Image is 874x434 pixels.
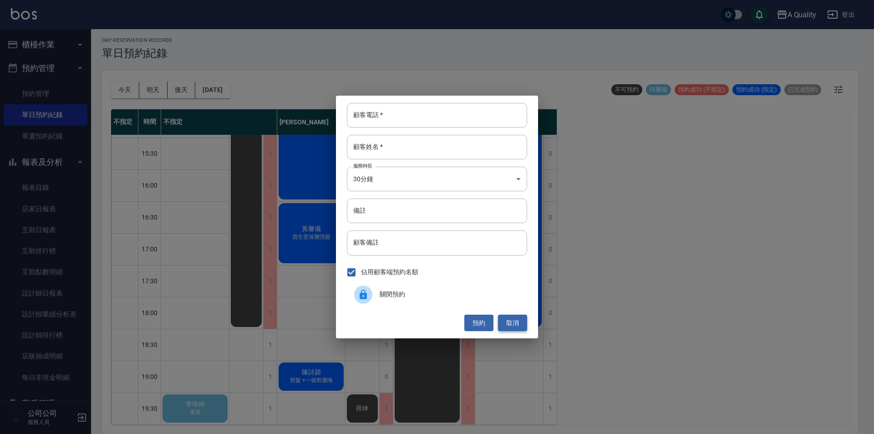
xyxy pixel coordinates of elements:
div: 關閉預約 [347,282,527,307]
div: 30分鐘 [347,167,527,191]
span: 佔用顧客端預約名額 [361,267,418,277]
span: 關閉預約 [380,290,520,299]
button: 預約 [464,315,493,332]
button: 取消 [498,315,527,332]
label: 服務時長 [353,163,372,169]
